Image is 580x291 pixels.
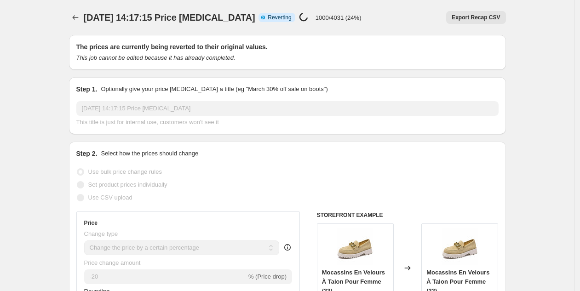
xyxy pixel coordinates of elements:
[337,228,373,265] img: mocassins-velours-talon-femme_80x.jpg
[76,42,499,51] h2: The prices are currently being reverted to their original values.
[84,12,255,23] span: [DATE] 14:17:15 Price [MEDICAL_DATA]
[76,101,499,116] input: 30% off holiday sale
[88,168,162,175] span: Use bulk price change rules
[76,119,219,126] span: This title is just for internal use, customers won't see it
[84,259,141,266] span: Price change amount
[88,194,132,201] span: Use CSV upload
[84,219,98,227] h3: Price
[283,243,292,252] div: help
[84,230,118,237] span: Change type
[452,14,500,21] span: Export Recap CSV
[268,14,291,21] span: Reverting
[316,14,362,21] p: 1000/4031 (24%)
[317,211,499,219] h6: STOREFRONT EXAMPLE
[69,11,82,24] button: Price change jobs
[446,11,505,24] button: Export Recap CSV
[88,181,167,188] span: Set product prices individually
[76,54,235,61] i: This job cannot be edited because it has already completed.
[76,149,98,158] h2: Step 2.
[442,228,478,265] img: mocassins-velours-talon-femme_80x.jpg
[84,269,247,284] input: -15
[101,85,327,94] p: Optionally give your price [MEDICAL_DATA] a title (eg "March 30% off sale on boots")
[76,85,98,94] h2: Step 1.
[101,149,198,158] p: Select how the prices should change
[248,273,287,280] span: % (Price drop)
